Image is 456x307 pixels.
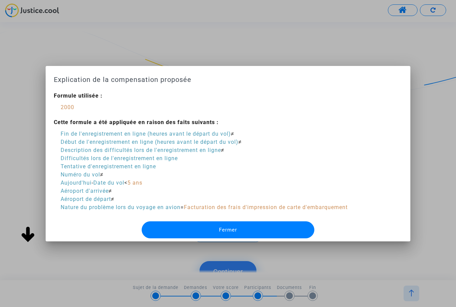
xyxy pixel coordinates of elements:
[109,188,112,194] span: ≠
[100,171,104,178] span: ≠
[61,196,111,202] span: Aéroport de départ
[61,155,178,161] span: Difficultés lors de l'enregistrement en ligne
[61,204,180,210] span: Nature du problème lors du voyage en avion
[54,74,402,85] h1: Explication de la compensation proposée
[61,163,156,170] span: Tentative d'enregistrement en ligne
[54,92,348,100] div: Formule utilisée :
[180,204,184,210] span: =
[111,196,114,202] span: ≠
[61,188,109,194] span: Aéroport d'arrivée
[93,180,124,186] span: Date du vol
[92,180,93,186] span: -
[184,204,348,210] span: Facturation des frais d'impression de carte d'embarquement
[231,131,234,137] span: ≠
[127,180,142,186] span: 5 ans
[61,171,100,178] span: Numéro du vol
[219,227,237,233] span: Fermer
[61,131,231,137] span: Fin de l'enregistrement en ligne (heures avant le départ du vol)
[61,180,92,186] span: Aujourd'hui
[221,147,224,153] span: ≠
[142,221,315,238] button: Fermer
[61,139,238,145] span: Début de l'enregistrement en ligne (heures avant le départ du vol)
[238,139,242,145] span: ≠
[54,118,348,126] div: Cette formule a été appliquée en raison des faits suivants :
[124,180,127,186] span: <
[61,147,221,153] span: Description des difficultés lors de l'enregistrement en ligne
[61,104,74,110] span: 2000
